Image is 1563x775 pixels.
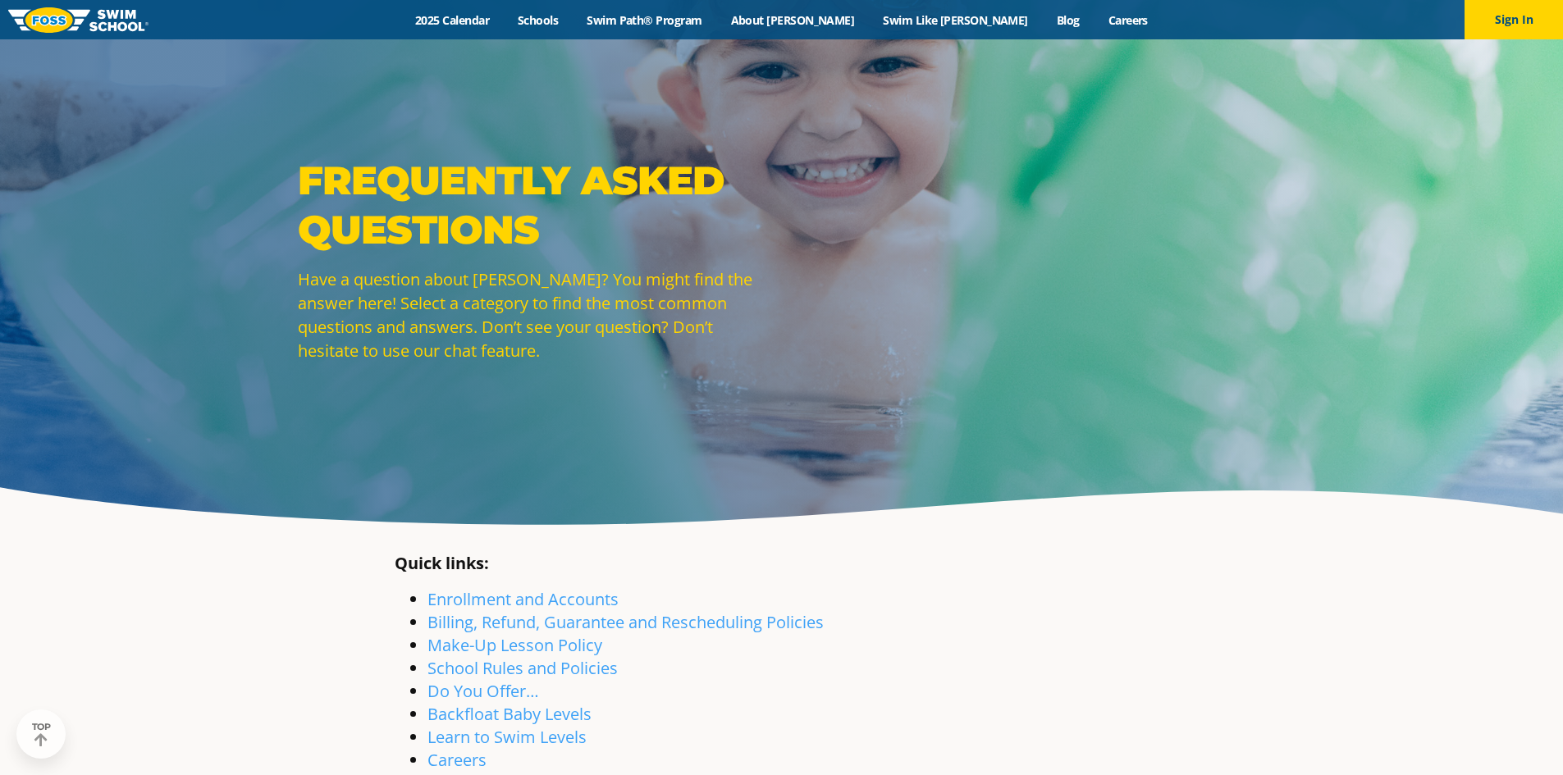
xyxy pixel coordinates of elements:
a: Enrollment and Accounts [427,588,619,610]
a: School Rules and Policies [427,657,618,679]
a: Careers [1094,12,1162,28]
p: Frequently Asked Questions [298,156,774,254]
strong: Quick links: [395,552,489,574]
a: Backfloat Baby Levels [427,703,592,725]
a: Swim Path® Program [573,12,716,28]
a: Blog [1042,12,1094,28]
p: Have a question about [PERSON_NAME]? You might find the answer here! Select a category to find th... [298,267,774,362]
img: FOSS Swim School Logo [8,7,149,33]
a: Billing, Refund, Guarantee and Rescheduling Policies [427,611,824,633]
div: TOP [32,722,51,747]
a: Do You Offer… [427,680,539,702]
a: About [PERSON_NAME] [716,12,869,28]
a: Make-Up Lesson Policy [427,634,602,656]
a: Schools [504,12,573,28]
a: Careers [427,749,487,771]
a: 2025 Calendar [401,12,504,28]
a: Swim Like [PERSON_NAME] [869,12,1043,28]
a: Learn to Swim Levels [427,726,587,748]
